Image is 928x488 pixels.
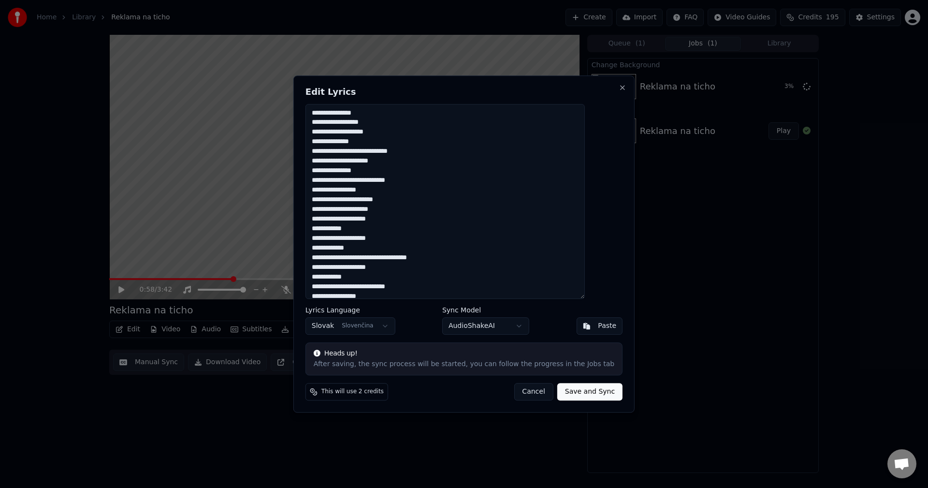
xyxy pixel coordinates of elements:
label: Lyrics Language [305,307,395,313]
span: This will use 2 credits [321,388,384,396]
h2: Edit Lyrics [305,88,623,96]
label: Sync Model [442,307,529,313]
button: Paste [576,317,623,335]
div: Paste [598,321,616,331]
div: Heads up! [314,349,614,358]
button: Save and Sync [557,383,623,400]
button: Cancel [514,383,553,400]
div: After saving, the sync process will be started, you can follow the progress in the Jobs tab [314,359,614,369]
